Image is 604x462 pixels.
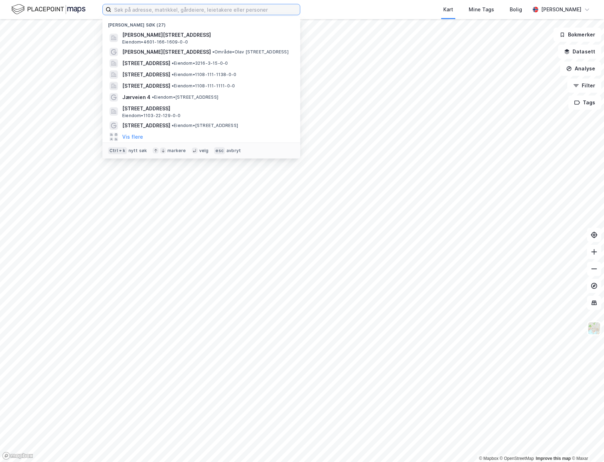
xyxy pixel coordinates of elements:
a: Improve this map [536,456,571,461]
span: [STREET_ADDRESS] [122,70,170,79]
div: [PERSON_NAME] søk (27) [102,17,300,29]
div: Ctrl + k [108,147,127,154]
a: OpenStreetMap [500,456,534,461]
span: Jærveien 4 [122,93,150,102]
div: nytt søk [129,148,147,154]
span: • [172,72,174,77]
span: • [172,60,174,66]
div: [PERSON_NAME] [541,5,581,14]
button: Tags [568,96,601,110]
span: • [152,94,154,100]
iframe: Chat Widget [569,428,604,462]
div: Bolig [510,5,522,14]
span: Eiendom • 1108-111-1111-0-0 [172,83,235,89]
span: • [172,123,174,128]
span: Eiendom • [STREET_ADDRESS] [152,94,218,100]
span: • [172,83,174,88]
span: Eiendom • 4601-166-1609-0-0 [122,39,188,45]
button: Filter [567,79,601,93]
button: Vis flere [122,133,143,141]
span: Eiendom • 3216-3-15-0-0 [172,60,228,66]
span: Område • Olav [STREET_ADDRESS] [212,49,289,55]
div: velg [199,148,209,154]
input: Søk på adresse, matrikkel, gårdeiere, leietakere eller personer [111,4,300,15]
div: Mine Tags [469,5,494,14]
span: [STREET_ADDRESS] [122,121,170,130]
button: Bokmerker [553,28,601,42]
span: [PERSON_NAME][STREET_ADDRESS] [122,31,292,39]
img: logo.f888ab2527a4732fd821a326f86c7f29.svg [11,3,85,16]
span: Eiendom • 1108-111-1138-0-0 [172,72,236,77]
div: Kart [443,5,453,14]
span: Eiendom • 1103-22-129-0-0 [122,113,181,119]
span: • [212,49,214,54]
span: [STREET_ADDRESS] [122,59,170,68]
div: esc [214,147,225,154]
img: Z [587,322,601,335]
span: [STREET_ADDRESS] [122,104,292,113]
div: avbryt [226,148,241,154]
div: markere [167,148,186,154]
span: [PERSON_NAME][STREET_ADDRESS] [122,48,211,56]
span: [STREET_ADDRESS] [122,82,170,90]
div: Kontrollprogram for chat [569,428,604,462]
a: Mapbox homepage [2,452,33,460]
button: Analyse [560,62,601,76]
a: Mapbox [479,456,498,461]
button: Datasett [558,45,601,59]
span: Eiendom • [STREET_ADDRESS] [172,123,238,128]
